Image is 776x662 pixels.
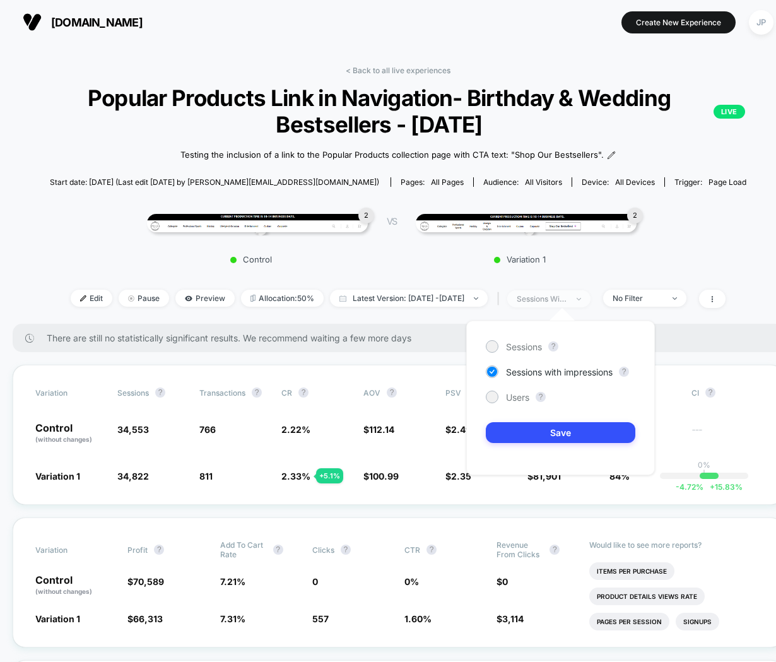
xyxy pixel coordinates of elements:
[346,66,450,75] a: < Back to all live experiences
[749,10,773,35] div: JP
[409,254,630,264] p: Variation 1
[312,613,329,624] span: 557
[51,85,745,138] span: Popular Products Link in Navigation- Birthday & Wedding Bestsellers - [DATE]
[363,471,399,482] span: $
[35,540,105,559] span: Variation
[627,208,643,223] div: 2
[705,387,715,398] button: ?
[155,387,165,398] button: ?
[445,424,471,435] span: $
[133,613,163,624] span: 66,313
[525,177,562,187] span: All Visitors
[35,471,80,482] span: Variation 1
[250,295,256,302] img: rebalance
[339,295,346,302] img: calendar
[589,613,669,630] li: Pages Per Session
[451,424,471,435] span: 2.49
[47,333,758,343] span: There are still no statistically significant results. We recommend waiting a few more days
[486,422,635,443] button: Save
[387,216,397,227] span: VS
[673,297,677,300] img: end
[426,545,437,555] button: ?
[676,482,703,492] span: -4.72 %
[613,293,663,303] div: No Filter
[117,424,149,435] span: 34,553
[180,149,604,162] span: Testing the inclusion of a link to the Popular Products collection page with CTA text: "Shop Our ...
[241,290,324,307] span: Allocation: 50%
[589,588,705,605] li: Product Details Views Rate
[548,341,558,352] button: ?
[199,388,245,398] span: Transactions
[330,290,488,307] span: Latest Version: [DATE] - [DATE]
[119,290,169,307] span: Pause
[341,545,351,555] button: ?
[674,177,746,187] div: Trigger:
[80,295,86,302] img: edit
[35,588,92,595] span: (without changes)
[691,387,761,398] span: CI
[312,576,318,587] span: 0
[252,387,262,398] button: ?
[698,460,710,470] p: 0%
[35,435,92,443] span: (without changes)
[128,295,134,302] img: end
[497,540,543,559] span: Revenue From Clicks
[572,177,664,187] span: Device:
[404,576,419,587] span: 0 %
[506,367,613,377] span: Sessions with impressions
[497,576,508,587] span: $
[369,471,399,482] span: 100.99
[199,424,216,435] span: 766
[50,177,379,187] span: Start date: [DATE] (Last edit [DATE] by [PERSON_NAME][EMAIL_ADDRESS][DOMAIN_NAME])
[615,177,655,187] span: all devices
[199,471,213,482] span: 811
[35,575,115,596] p: Control
[220,540,267,559] span: Add To Cart Rate
[506,341,542,352] span: Sessions
[621,11,736,33] button: Create New Experience
[312,545,334,555] span: Clicks
[363,424,394,435] span: $
[589,562,674,580] li: Items Per Purchase
[35,387,105,398] span: Variation
[23,13,42,32] img: Visually logo
[298,387,309,398] button: ?
[141,254,362,264] p: Control
[175,290,235,307] span: Preview
[714,105,745,119] p: LIVE
[494,290,507,308] span: |
[474,297,478,300] img: end
[281,388,292,398] span: CR
[281,471,310,482] span: 2.33 %
[589,540,761,550] p: Would like to see more reports?
[117,388,149,398] span: Sessions
[550,545,560,555] button: ?
[703,482,743,492] span: 15.83 %
[147,214,368,233] img: Control main
[676,613,719,630] li: Signups
[710,482,715,492] span: +
[281,424,310,435] span: 2.22 %
[369,424,394,435] span: 112.14
[506,392,529,403] span: Users
[154,545,164,555] button: ?
[316,468,343,483] div: + 5.1 %
[220,576,245,587] span: 7.21 %
[387,387,397,398] button: ?
[708,177,746,187] span: Page Load
[401,177,464,187] div: Pages:
[445,471,471,482] span: $
[451,471,471,482] span: 2.35
[502,613,524,624] span: 3,114
[133,576,164,587] span: 70,589
[577,298,581,300] img: end
[404,545,420,555] span: CTR
[35,423,105,444] p: Control
[71,290,112,307] span: Edit
[416,214,637,233] img: Variation 1 main
[220,613,245,624] span: 7.31 %
[619,367,629,377] button: ?
[445,388,461,398] span: PSV
[502,576,508,587] span: 0
[51,16,143,29] span: [DOMAIN_NAME]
